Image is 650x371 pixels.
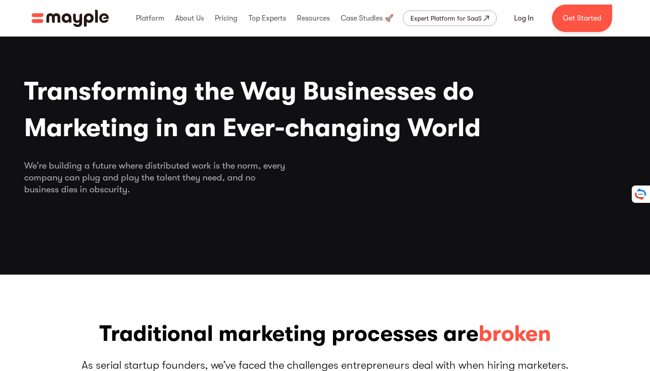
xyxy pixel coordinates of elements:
a: Expert Platform for SaaS [403,11,497,26]
div: Pricing [213,4,239,33]
span: broken [478,319,551,349]
span: business dies in obscurity. [24,184,626,196]
div: Top Experts [246,4,288,33]
a: home [31,10,109,27]
h1: Transforming the Way Businesses do [24,73,626,146]
img: Mayple logo [31,10,109,27]
span: Marketing in an Ever-changing World [24,110,626,146]
div: Platform [134,4,166,33]
a: Get Started [552,5,612,32]
div: We’re building a future where distributed work is the norm, every [24,160,626,196]
div: Resources [295,4,332,33]
div: About Us [173,4,206,33]
div: Expert Platform for SaaS [411,13,482,24]
h3: Traditional marketing processes are [24,319,626,349]
span: company can plug and play the talent they need, and no [24,172,626,184]
a: Log In [503,7,545,29]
